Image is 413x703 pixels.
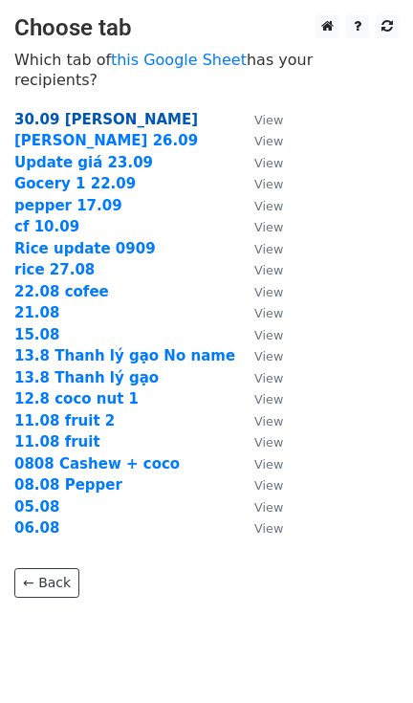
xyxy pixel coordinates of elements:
[235,476,283,494] a: View
[254,521,283,536] small: View
[14,240,156,257] a: Rice update 0909
[235,111,283,128] a: View
[235,369,283,386] a: View
[14,369,159,386] a: 13.8 Thanh lý gạo
[254,328,283,342] small: View
[235,433,283,450] a: View
[14,132,198,149] a: [PERSON_NAME] 26.09
[235,455,283,472] a: View
[254,156,283,170] small: View
[235,197,283,214] a: View
[254,435,283,450] small: View
[235,175,283,192] a: View
[14,14,399,42] h3: Choose tab
[14,50,399,90] p: Which tab of has your recipients?
[235,347,283,364] a: View
[254,263,283,277] small: View
[254,199,283,213] small: View
[14,261,95,278] a: rice 27.08
[235,132,283,149] a: View
[235,283,283,300] a: View
[254,371,283,385] small: View
[14,218,79,235] a: cf 10.09
[14,326,59,343] a: 15.08
[254,177,283,191] small: View
[14,347,235,364] a: 13.8 Thanh lý gạo No name
[254,457,283,472] small: View
[14,154,153,171] a: Update giá 23.09
[14,283,109,300] a: 22.08 cofee
[254,306,283,320] small: View
[254,242,283,256] small: View
[14,304,59,321] a: 21.08
[14,175,136,192] a: Gocery 1 22.09
[254,414,283,428] small: View
[254,113,283,127] small: View
[254,285,283,299] small: View
[254,392,283,406] small: View
[14,519,59,537] a: 06.08
[235,412,283,429] a: View
[235,218,283,235] a: View
[235,154,283,171] a: View
[14,111,198,128] a: 30.09 [PERSON_NAME]
[14,390,139,407] a: 12.8 coco nut 1
[235,261,283,278] a: View
[235,519,283,537] a: View
[235,498,283,516] a: View
[254,500,283,515] small: View
[235,390,283,407] a: View
[235,304,283,321] a: View
[111,51,247,69] a: this Google Sheet
[14,455,180,472] a: 0808 Cashew + coco
[254,220,283,234] small: View
[14,498,59,516] a: 05.08
[254,478,283,493] small: View
[14,412,115,429] a: 11.08 fruit 2
[14,433,100,450] a: 11.08 fruit
[14,476,122,494] a: 08.08 Pepper
[14,568,79,598] a: ← Back
[317,611,413,703] iframe: Chat Widget
[254,349,283,363] small: View
[235,326,283,343] a: View
[14,197,122,214] a: pepper 17.09
[235,240,283,257] a: View
[254,134,283,148] small: View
